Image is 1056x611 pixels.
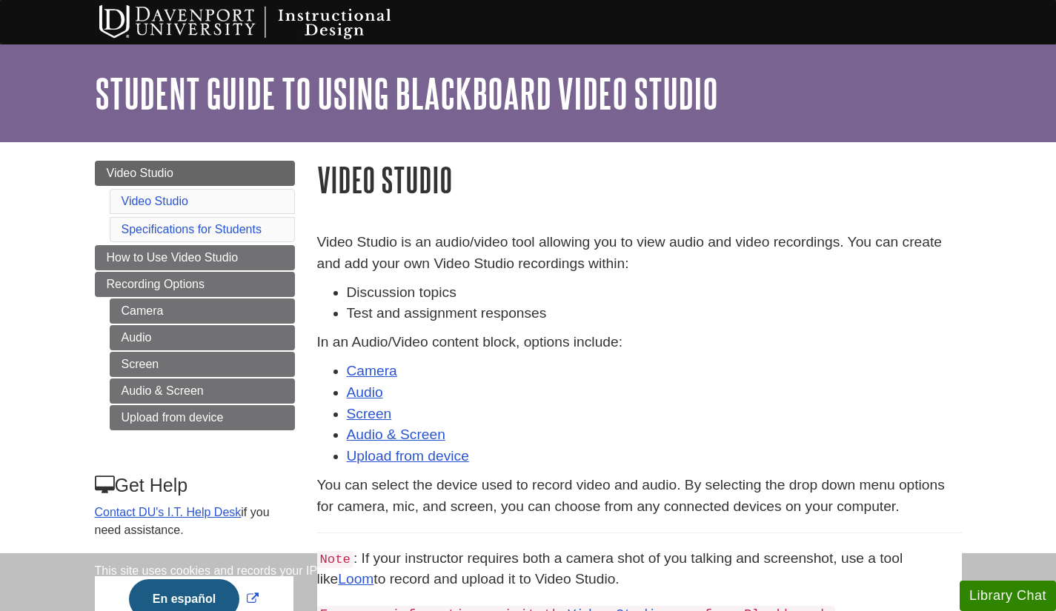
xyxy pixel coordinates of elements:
[122,223,262,236] a: Specifications for Students
[110,298,295,324] a: Camera
[95,506,242,518] a: Contact DU's I.T. Help Desk
[95,504,293,539] p: if you need assistance.
[110,378,295,404] a: Audio & Screen
[107,167,173,179] span: Video Studio
[347,384,383,400] a: Audio
[107,251,239,264] span: How to Use Video Studio
[95,161,295,186] a: Video Studio
[110,352,295,377] a: Screen
[110,325,295,350] a: Audio
[347,427,445,442] a: Audio & Screen
[317,475,962,518] p: You can select the device used to record video and audio. By selecting the drop down menu options...
[317,232,962,275] p: Video Studio is an audio/video tool allowing you to view audio and video recordings. You can crea...
[347,282,962,304] li: Discussion topics
[317,161,962,198] h1: Video Studio
[960,581,1056,611] button: Library Chat
[95,475,293,496] h3: Get Help
[87,4,443,41] img: Davenport University Instructional Design
[317,551,353,568] code: Note
[95,245,295,270] a: How to Use Video Studio
[125,592,262,605] a: Link opens in new window
[107,278,205,290] span: Recording Options
[95,70,718,116] a: Student Guide to Using Blackboard Video Studio
[317,548,962,591] p: : If your instructor requires both a camera shot of you talking and screenshot, use a tool like t...
[122,195,188,207] a: Video Studio
[347,303,962,324] li: Test and assignment responses
[347,448,469,464] a: Upload from device
[347,406,392,421] a: Screen
[110,405,295,430] a: Upload from device
[95,272,295,297] a: Recording Options
[317,332,962,353] p: In an Audio/Video content block, options include:
[347,363,397,378] a: Camera
[338,571,373,587] a: Loom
